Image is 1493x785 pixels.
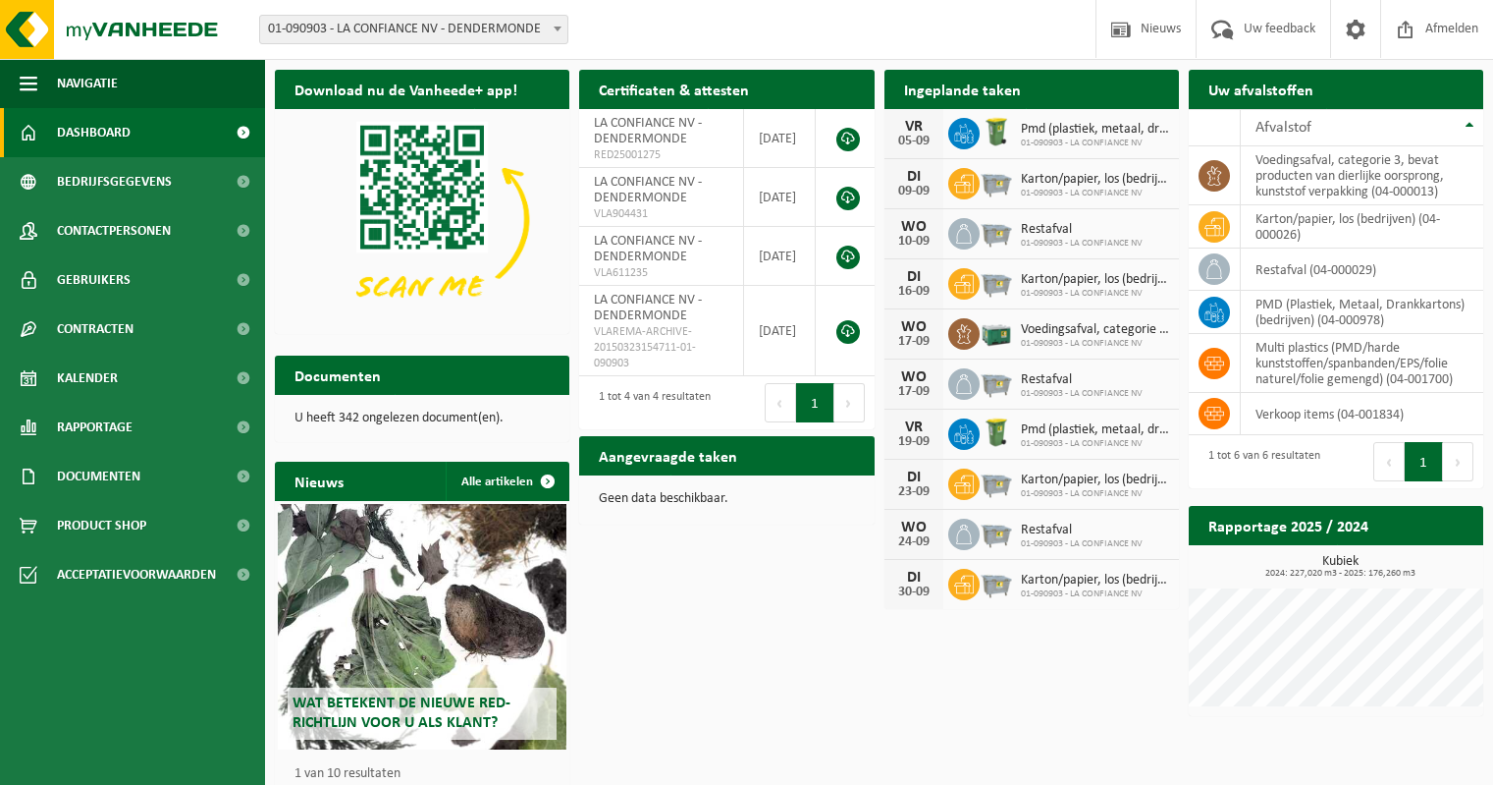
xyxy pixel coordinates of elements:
img: WB-2500-GAL-GY-01 [980,466,1013,499]
span: 01-090903 - LA CONFIANCE NV [1021,238,1143,250]
button: Next [834,383,865,422]
td: [DATE] [744,109,816,168]
span: 01-090903 - LA CONFIANCE NV [1021,538,1143,550]
h2: Ingeplande taken [884,70,1040,108]
span: Karton/papier, los (bedrijven) [1021,473,1169,488]
div: DI [894,570,933,586]
h2: Nieuws [275,462,363,500]
a: Bekijk rapportage [1337,544,1481,584]
div: 1 tot 6 van 6 resultaten [1199,440,1320,483]
p: Geen data beschikbaar. [599,492,854,506]
h2: Uw afvalstoffen [1189,70,1333,108]
td: [DATE] [744,227,816,286]
span: Product Shop [57,501,146,550]
div: 05-09 [894,135,933,148]
span: 01-090903 - LA CONFIANCE NV - DENDERMONDE [260,16,567,43]
img: WB-2500-GAL-GY-01 [980,265,1013,299]
span: VLAREMA-ARCHIVE-20150323154711-01-090903 [594,324,728,371]
td: voedingsafval, categorie 3, bevat producten van dierlijke oorsprong, kunststof verpakking (04-000... [1241,146,1483,205]
span: Pmd (plastiek, metaal, drankkartons) (bedrijven) [1021,122,1169,138]
span: Kalender [57,354,118,403]
span: 2024: 227,020 m3 - 2025: 176,260 m3 [1199,569,1483,579]
span: Karton/papier, los (bedrijven) [1021,172,1169,188]
span: Wat betekent de nieuwe RED-richtlijn voor u als klant? [293,696,510,730]
span: LA CONFIANCE NV - DENDERMONDE [594,116,702,146]
span: Acceptatievoorwaarden [57,550,216,599]
p: U heeft 342 ongelezen document(en). [294,412,550,425]
span: Karton/papier, los (bedrijven) [1021,272,1169,288]
div: 16-09 [894,285,933,299]
td: PMD (Plastiek, Metaal, Drankkartons) (bedrijven) (04-000978) [1241,291,1483,334]
img: Download de VHEPlus App [275,109,569,330]
span: Dashboard [57,108,131,157]
img: WB-0240-HPE-GN-50 [980,416,1013,449]
td: verkoop items (04-001834) [1241,393,1483,435]
p: 1 van 10 resultaten [294,767,560,781]
div: 10-09 [894,235,933,249]
div: WO [894,319,933,335]
h2: Aangevraagde taken [579,436,757,475]
img: WB-2500-GAL-GY-01 [980,165,1013,198]
span: Rapportage [57,403,133,452]
button: 1 [796,383,834,422]
span: Gebruikers [57,255,131,305]
span: Navigatie [57,59,118,108]
td: multi plastics (PMD/harde kunststoffen/spanbanden/EPS/folie naturel/folie gemengd) (04-001700) [1241,334,1483,393]
span: 01-090903 - LA CONFIANCE NV [1021,288,1169,300]
h2: Rapportage 2025 / 2024 [1189,506,1388,544]
td: [DATE] [744,168,816,227]
div: WO [894,219,933,235]
h2: Download nu de Vanheede+ app! [275,70,537,108]
span: 01-090903 - LA CONFIANCE NV [1021,388,1143,400]
span: VLA904431 [594,206,728,222]
span: LA CONFIANCE NV - DENDERMONDE [594,234,702,264]
span: LA CONFIANCE NV - DENDERMONDE [594,175,702,205]
span: Afvalstof [1255,120,1311,136]
div: WO [894,520,933,535]
span: 01-090903 - LA CONFIANCE NV - DENDERMONDE [259,15,568,44]
span: 01-090903 - LA CONFIANCE NV [1021,138,1169,149]
a: Wat betekent de nieuwe RED-richtlijn voor u als klant? [278,504,566,750]
div: 24-09 [894,535,933,549]
img: WB-2500-GAL-GY-01 [980,516,1013,549]
h2: Documenten [275,356,400,394]
span: VLA611235 [594,265,728,281]
img: WB-0240-HPE-GN-50 [980,115,1013,148]
div: 17-09 [894,385,933,399]
img: WB-2500-GAL-GY-01 [980,365,1013,399]
td: restafval (04-000029) [1241,249,1483,291]
span: 01-090903 - LA CONFIANCE NV [1021,438,1169,450]
h2: Certificaten & attesten [579,70,769,108]
td: [DATE] [744,286,816,376]
button: 1 [1405,442,1443,481]
h3: Kubiek [1199,555,1483,579]
button: Previous [1373,442,1405,481]
span: Karton/papier, los (bedrijven) [1021,573,1169,589]
div: DI [894,269,933,285]
img: WB-2500-GAL-GY-01 [980,566,1013,599]
img: WB-2500-GAL-GY-01 [980,215,1013,249]
span: Pmd (plastiek, metaal, drankkartons) (bedrijven) [1021,422,1169,438]
span: RED25001275 [594,147,728,163]
span: Restafval [1021,523,1143,538]
button: Next [1443,442,1473,481]
div: DI [894,169,933,185]
span: Contactpersonen [57,206,171,255]
div: VR [894,420,933,435]
div: 23-09 [894,485,933,499]
button: Previous [765,383,796,422]
span: Bedrijfsgegevens [57,157,172,206]
span: Restafval [1021,372,1143,388]
div: 17-09 [894,335,933,349]
span: Voedingsafval, categorie 3, bevat producten van dierlijke oorsprong, kunststof v... [1021,322,1169,338]
span: Contracten [57,305,133,354]
span: 01-090903 - LA CONFIANCE NV [1021,338,1169,350]
div: 09-09 [894,185,933,198]
div: 1 tot 4 van 4 resultaten [589,381,711,424]
span: LA CONFIANCE NV - DENDERMONDE [594,293,702,323]
div: VR [894,119,933,135]
div: WO [894,369,933,385]
span: 01-090903 - LA CONFIANCE NV [1021,488,1169,500]
a: Alle artikelen [446,462,567,501]
span: 01-090903 - LA CONFIANCE NV [1021,589,1169,600]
